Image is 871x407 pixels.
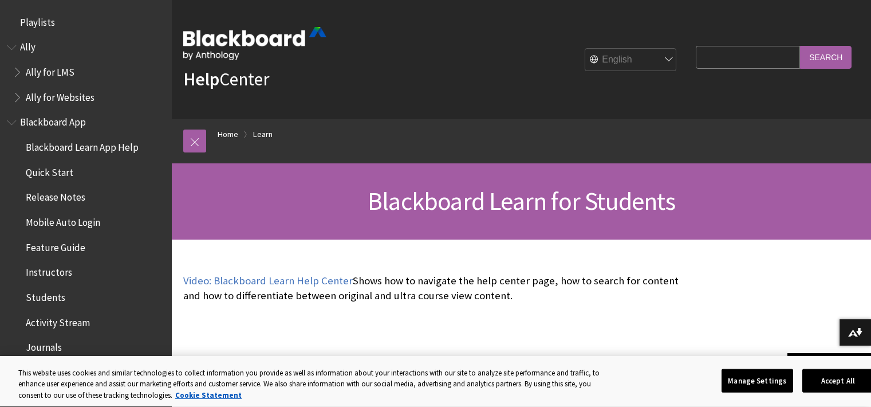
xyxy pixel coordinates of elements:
input: Search [800,46,852,68]
span: Ally for LMS [26,62,74,78]
div: This website uses cookies and similar technologies to collect information you provide as well as ... [18,367,610,401]
select: Site Language Selector [585,49,677,72]
nav: Book outline for Playlists [7,13,165,32]
p: Shows how to navigate the help center page, how to search for content and how to differentiate be... [183,273,690,303]
img: Blackboard by Anthology [183,27,326,60]
a: Back to top [787,353,871,374]
span: Activity Stream [26,313,90,328]
button: Manage Settings [722,369,793,393]
a: HelpCenter [183,68,269,91]
span: Students [26,288,65,303]
span: Ally for Websites [26,88,94,103]
nav: Book outline for Anthology Ally Help [7,38,165,107]
span: Journals [26,338,62,354]
span: Mobile Auto Login [26,213,100,228]
span: Quick Start [26,163,73,178]
a: More information about your privacy, opens in a new tab [175,390,242,400]
span: Feature Guide [26,238,85,253]
span: Instructors [26,263,72,279]
a: Video: Blackboard Learn Help Center [183,274,353,288]
a: Home [218,127,238,142]
span: Release Notes [26,188,85,203]
span: Playlists [20,13,55,28]
span: Ally [20,38,36,53]
span: Blackboard Learn for Students [368,185,675,217]
a: Learn [253,127,273,142]
span: Blackboard App [20,113,86,128]
strong: Help [183,68,219,91]
span: Blackboard Learn App Help [26,138,139,153]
